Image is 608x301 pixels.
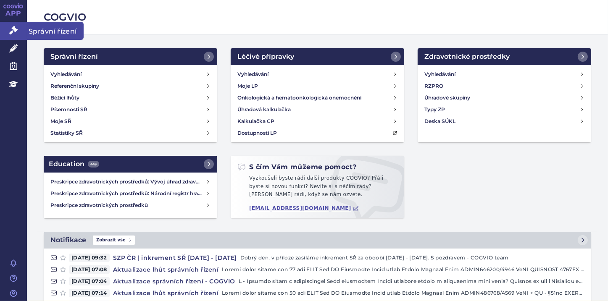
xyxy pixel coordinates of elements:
[69,289,110,297] span: [DATE] 07:14
[47,115,214,127] a: Moje SŘ
[47,188,214,199] a: Preskripce zdravotnických prostředků: Národní registr hrazených zdravotnických služeb (NRHZS)
[421,92,588,104] a: Úhradové skupiny
[418,48,591,65] a: Zdravotnické prostředky
[47,176,214,188] a: Preskripce zdravotnických prostředků: Vývoj úhrad zdravotních pojišťoven za zdravotnické prostředky
[424,82,443,90] h4: RZPRO
[237,105,291,114] h4: Úhradová kalkulačka
[44,232,591,249] a: NotifikaceZobrazit vše
[424,52,510,62] h2: Zdravotnické prostředky
[424,70,455,79] h4: Vyhledávání
[237,52,294,62] h2: Léčivé přípravky
[50,52,98,62] h2: Správní řízení
[110,289,222,297] h4: Aktualizace lhůt správních řízení
[50,117,71,126] h4: Moje SŘ
[222,265,584,274] p: Loremi dolor sitame con 77 adi ELIT Sed DO Eiusmodte Incid utlab Etdolo Magnaal Enim ADMIN646200/...
[49,159,99,169] h2: Education
[421,80,588,92] a: RZPRO
[50,235,86,245] h2: Notifikace
[237,129,277,137] h4: Dostupnosti LP
[231,48,404,65] a: Léčivé přípravky
[47,199,214,211] a: Preskripce zdravotnických prostředků
[47,92,214,104] a: Běžící lhůty
[110,265,222,274] h4: Aktualizace lhůt správních řízení
[424,94,470,102] h4: Úhradové skupiny
[237,162,357,172] h2: S čím Vám můžeme pomoct?
[234,68,401,80] a: Vyhledávání
[47,68,214,80] a: Vyhledávání
[47,104,214,115] a: Písemnosti SŘ
[237,70,268,79] h4: Vyhledávání
[237,174,397,202] p: Vyzkoušeli byste rádi další produkty COGVIO? Přáli byste si novou funkci? Nevíte si s něčím rady?...
[44,10,591,24] h2: COGVIO
[421,115,588,127] a: Deska SÚKL
[69,265,110,274] span: [DATE] 07:08
[234,127,401,139] a: Dostupnosti LP
[421,68,588,80] a: Vyhledávání
[421,104,588,115] a: Typy ZP
[50,94,79,102] h4: Běžící lhůty
[222,289,584,297] p: Loremi dolor sitame con 50 adi ELIT Sed DO Eiusmodte Incid utlab Etdolo Magnaal Enim ADMIN486768/...
[237,117,274,126] h4: Kalkulačka CP
[239,277,584,285] p: L - Ipsumdo sitam c adipiscingel Sedd eiusmodtem Incidi utlabore etdolo m aliquaenima mini venia?...
[69,254,110,262] span: [DATE] 09:32
[50,178,205,186] h4: Preskripce zdravotnických prostředků: Vývoj úhrad zdravotních pojišťoven za zdravotnické prostředky
[237,82,258,90] h4: Moje LP
[50,129,83,137] h4: Statistiky SŘ
[93,236,135,245] span: Zobrazit vše
[27,22,84,39] span: Správní řízení
[110,254,240,262] h4: SZP ČR | inkrement SŘ [DATE] - [DATE]
[50,201,205,209] h4: Preskripce zdravotnických prostředků
[424,105,445,114] h4: Typy ZP
[110,277,239,285] h4: Aktualizace správních řízení - COGVIO
[44,48,217,65] a: Správní řízení
[50,82,99,90] h4: Referenční skupiny
[44,156,217,173] a: Education449
[47,127,214,139] a: Statistiky SŘ
[69,277,110,285] span: [DATE] 07:04
[424,117,455,126] h4: Deska SÚKL
[237,94,361,102] h4: Onkologická a hematoonkologická onemocnění
[234,104,401,115] a: Úhradová kalkulačka
[47,80,214,92] a: Referenční skupiny
[50,105,87,114] h4: Písemnosti SŘ
[234,115,401,127] a: Kalkulačka CP
[50,70,82,79] h4: Vyhledávání
[240,254,584,262] p: Dobrý den, v příloze zasíláme inkrement SŘ za období [DATE] - [DATE]. S pozdravem - COGVIO team
[249,205,359,212] a: [EMAIL_ADDRESS][DOMAIN_NAME]
[88,161,99,168] span: 449
[50,189,205,198] h4: Preskripce zdravotnických prostředků: Národní registr hrazených zdravotnických služeb (NRHZS)
[234,92,401,104] a: Onkologická a hematoonkologická onemocnění
[234,80,401,92] a: Moje LP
